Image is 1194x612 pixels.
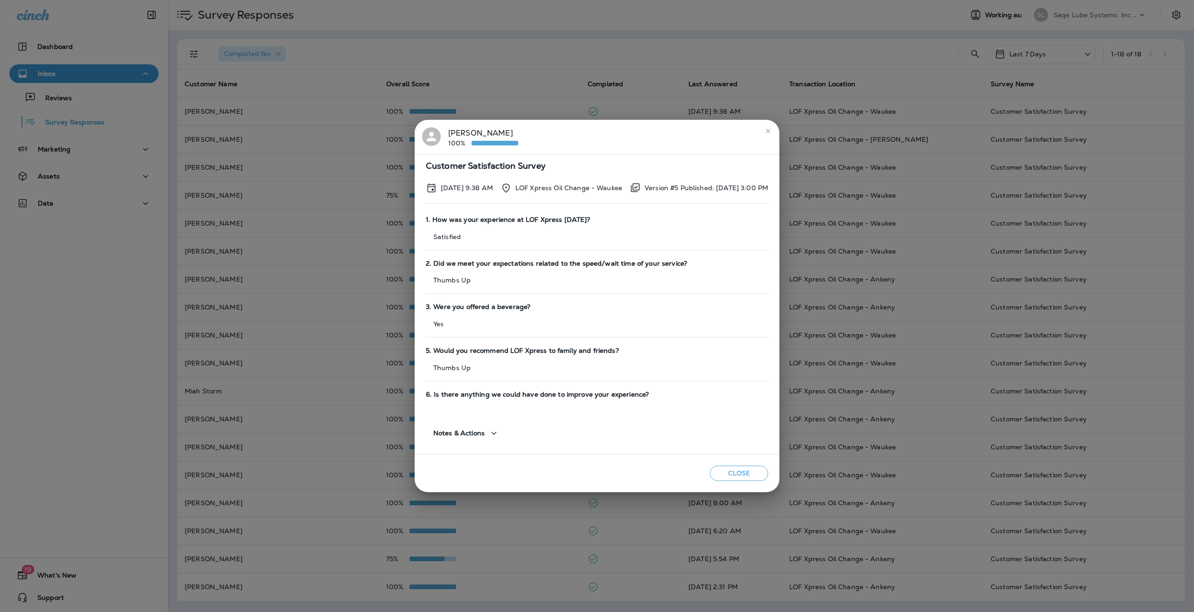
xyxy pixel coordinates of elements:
[426,320,768,328] p: Yes
[426,391,768,399] span: 6. Is there anything we could have done to improve your experience?
[448,139,472,147] p: 100%
[426,420,507,447] button: Notes & Actions
[426,233,768,241] p: Satisfied
[426,347,768,355] span: 5. Would you recommend LOF Xpress to family and friends?
[426,216,768,224] span: 1. How was your experience at LOF Xpress [DATE]?
[426,303,768,311] span: 3. Were you offered a beverage?
[515,184,622,192] p: LOF Xpress Oil Change - Waukee
[645,184,768,192] p: Version #5 Published: [DATE] 3:00 PM
[710,466,768,481] button: Close
[441,184,493,192] p: Sep 2, 2025 9:38 AM
[426,276,768,284] p: Thumbs Up
[426,260,768,268] span: 2. Did we meet your expectations related to the speed/wait time of your service?
[761,124,776,138] button: close
[433,429,485,437] span: Notes & Actions
[426,162,768,170] span: Customer Satisfaction Survey
[426,364,768,371] p: Thumbs Up
[448,127,518,147] div: [PERSON_NAME]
